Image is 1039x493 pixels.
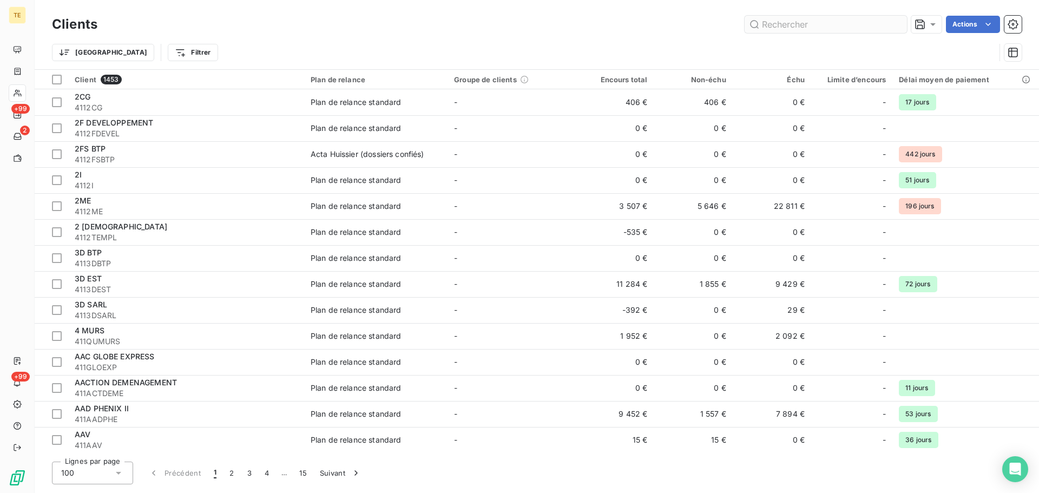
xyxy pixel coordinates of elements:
span: 411QUMURS [75,336,298,347]
div: Plan de relance standard [311,279,402,290]
span: - [454,331,457,340]
span: AAV [75,430,90,439]
span: - [883,149,886,160]
span: - [883,123,886,134]
span: - [454,409,457,418]
td: 0 € [575,141,654,167]
span: - [883,305,886,315]
div: TE [9,6,26,24]
td: 0 € [654,375,733,401]
td: -392 € [575,297,654,323]
div: Plan de relance standard [311,201,402,212]
span: 4112FSBTP [75,154,298,165]
div: Open Intercom Messenger [1002,456,1028,482]
td: 0 € [733,375,811,401]
button: Actions [946,16,1000,33]
span: - [883,97,886,108]
span: 4112FDEVEL [75,128,298,139]
span: - [454,149,457,159]
div: Limite d’encours [818,75,886,84]
div: Plan de relance standard [311,383,402,393]
td: 0 € [654,245,733,271]
td: 9 452 € [575,401,654,427]
span: - [883,435,886,445]
td: 0 € [654,115,733,141]
span: 2F DEVELOPPEMENT [75,118,153,127]
button: 3 [241,462,258,484]
span: 3D EST [75,274,102,283]
span: 4113DSARL [75,310,298,321]
td: 5 646 € [654,193,733,219]
span: - [883,409,886,419]
td: 0 € [654,219,733,245]
td: 0 € [575,167,654,193]
span: - [883,279,886,290]
td: 0 € [575,115,654,141]
div: Plan de relance standard [311,331,402,341]
div: Plan de relance [311,75,441,84]
div: Plan de relance standard [311,357,402,367]
button: 1 [207,462,223,484]
button: 2 [223,462,240,484]
td: 0 € [654,349,733,375]
span: - [454,435,457,444]
span: 53 jours [899,406,937,422]
td: 406 € [654,89,733,115]
span: 3D SARL [75,300,107,309]
span: 2FS BTP [75,144,106,153]
td: -535 € [575,219,654,245]
td: 0 € [733,115,811,141]
td: 1 952 € [575,323,654,349]
span: 411AAV [75,440,298,451]
button: [GEOGRAPHIC_DATA] [52,44,154,61]
span: 411ACTDEME [75,388,298,399]
span: 36 jours [899,432,938,448]
span: 411AADPHE [75,414,298,425]
td: 0 € [654,167,733,193]
span: 411GLOEXP [75,362,298,373]
span: AAC GLOBE EXPRESS [75,352,155,361]
div: Plan de relance standard [311,435,402,445]
td: 22 811 € [733,193,811,219]
span: - [454,201,457,211]
span: 4113DEST [75,284,298,295]
div: Acta Huissier (dossiers confiés) [311,149,424,160]
div: Encours total [582,75,647,84]
span: - [454,227,457,236]
td: 0 € [575,245,654,271]
span: 1 [214,468,216,478]
span: 4112TEMPL [75,232,298,243]
span: 3D BTP [75,248,102,257]
h3: Clients [52,15,97,34]
span: - [454,357,457,366]
td: 2 092 € [733,323,811,349]
td: 29 € [733,297,811,323]
div: Plan de relance standard [311,175,402,186]
td: 11 284 € [575,271,654,297]
div: Non-échu [661,75,726,84]
span: 4112CG [75,102,298,113]
span: 17 jours [899,94,936,110]
input: Rechercher [745,16,907,33]
div: Échu [739,75,805,84]
td: 0 € [654,323,733,349]
td: 7 894 € [733,401,811,427]
span: - [883,383,886,393]
button: Filtrer [168,44,218,61]
div: Plan de relance standard [311,409,402,419]
button: Précédent [142,462,207,484]
span: 2 [20,126,30,135]
span: 442 jours [899,146,942,162]
button: 4 [258,462,275,484]
td: 15 € [654,427,733,453]
td: 0 € [733,167,811,193]
span: +99 [11,372,30,382]
img: Logo LeanPay [9,469,26,487]
td: 9 429 € [733,271,811,297]
span: - [454,123,457,133]
td: 0 € [654,141,733,167]
button: Suivant [313,462,368,484]
span: 11 jours [899,380,935,396]
span: 2 [DEMOGRAPHIC_DATA] [75,222,167,231]
span: 72 jours [899,276,937,292]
